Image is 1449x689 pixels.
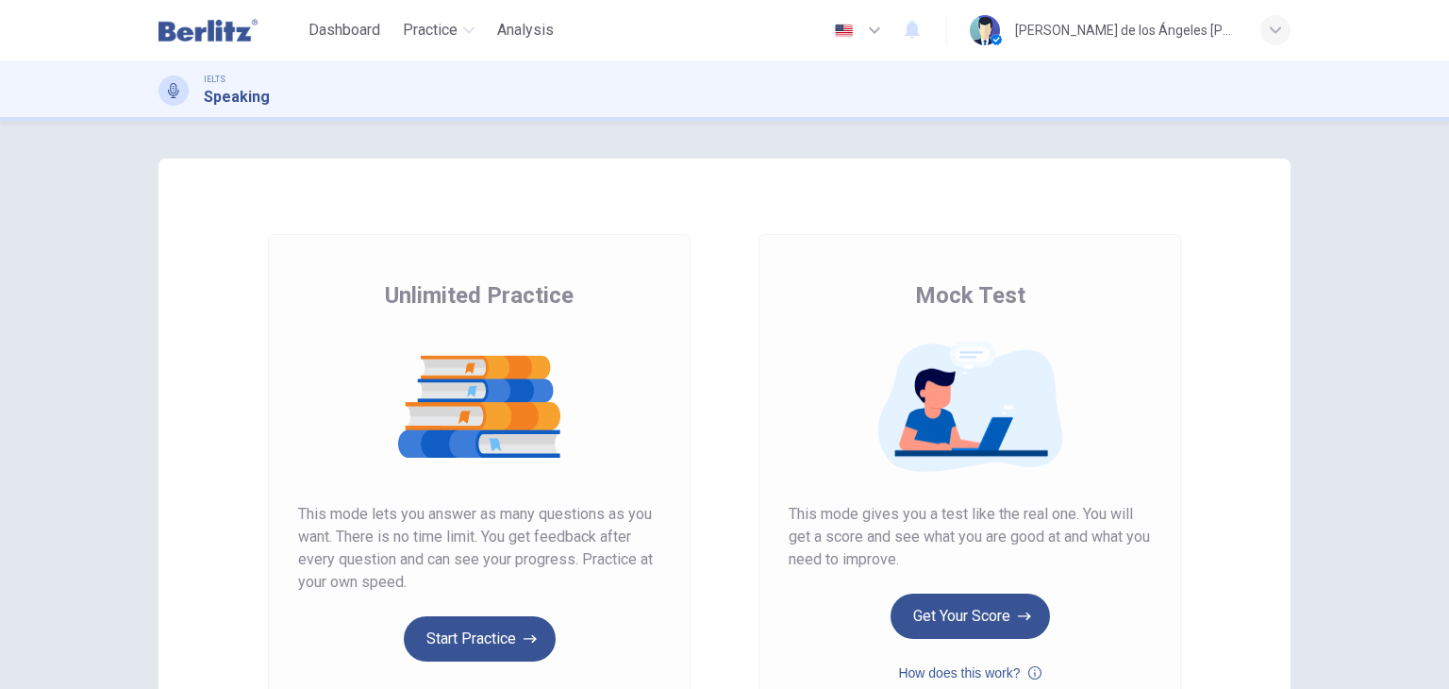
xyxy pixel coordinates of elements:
[308,19,380,42] span: Dashboard
[403,19,458,42] span: Practice
[832,24,856,38] img: en
[789,503,1151,571] span: This mode gives you a test like the real one. You will get a score and see what you are good at a...
[891,594,1050,639] button: Get Your Score
[301,13,388,47] button: Dashboard
[898,662,1041,684] button: How does this work?
[490,13,561,47] button: Analysis
[970,15,1000,45] img: Profile picture
[1015,19,1238,42] div: [PERSON_NAME] de los Ángeles [PERSON_NAME]
[204,73,225,86] span: IELTS
[497,19,554,42] span: Analysis
[385,280,574,311] span: Unlimited Practice
[158,11,301,49] a: Berlitz Latam logo
[395,13,482,47] button: Practice
[204,86,270,109] h1: Speaking
[158,11,258,49] img: Berlitz Latam logo
[404,616,556,662] button: Start Practice
[298,503,660,594] span: This mode lets you answer as many questions as you want. There is no time limit. You get feedback...
[915,280,1025,311] span: Mock Test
